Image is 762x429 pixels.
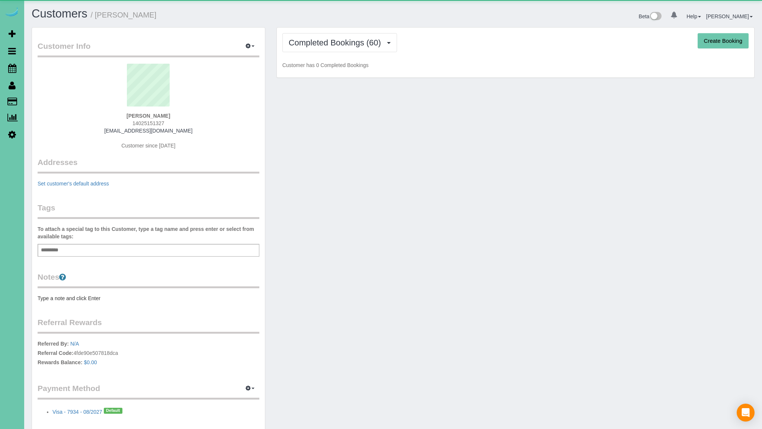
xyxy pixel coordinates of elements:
[706,13,753,19] a: [PERSON_NAME]
[38,340,259,368] p: 4fde90e507818dca
[38,349,73,357] label: Referral Code:
[104,408,122,414] span: Default
[38,271,259,288] legend: Notes
[70,341,79,347] a: N/A
[282,61,749,69] p: Customer has 0 Completed Bookings
[38,317,259,334] legend: Referral Rewards
[38,181,109,187] a: Set customer's default address
[127,113,170,119] strong: [PERSON_NAME]
[698,33,749,49] button: Create Booking
[4,7,19,18] img: Automaid Logo
[686,13,701,19] a: Help
[38,225,259,240] label: To attach a special tag to this Customer, type a tag name and press enter or select from availabl...
[38,41,259,57] legend: Customer Info
[121,143,175,149] span: Customer since [DATE]
[38,202,259,219] legend: Tags
[84,359,97,365] a: $0.00
[104,128,192,134] a: [EMAIL_ADDRESS][DOMAIN_NAME]
[282,33,397,52] button: Completed Bookings (60)
[91,11,157,19] small: / [PERSON_NAME]
[38,359,83,366] label: Rewards Balance:
[639,13,662,19] a: Beta
[32,7,87,20] a: Customers
[52,409,102,415] a: Visa - 7934 - 08/2027
[289,38,385,47] span: Completed Bookings (60)
[38,340,69,347] label: Referred By:
[132,120,164,126] span: 14025151327
[737,404,755,422] div: Open Intercom Messenger
[38,383,259,400] legend: Payment Method
[649,12,662,22] img: New interface
[38,295,259,302] pre: Type a note and click Enter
